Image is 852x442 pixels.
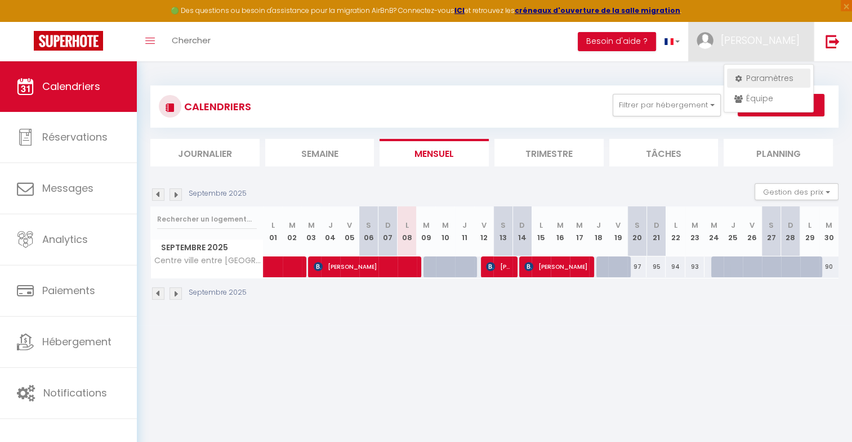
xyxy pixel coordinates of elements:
[321,206,340,256] th: 04
[781,206,800,256] th: 28
[271,220,275,231] abbr: L
[385,220,391,231] abbr: D
[481,220,487,231] abbr: V
[589,206,608,256] th: 18
[289,220,296,231] abbr: M
[405,220,409,231] abbr: L
[42,130,108,144] span: Réservations
[666,206,685,256] th: 22
[646,256,666,277] div: 95
[674,220,677,231] abbr: L
[501,220,506,231] abbr: S
[721,33,800,47] span: [PERSON_NAME]
[769,220,774,231] abbr: S
[308,220,315,231] abbr: M
[596,220,601,231] abbr: J
[627,256,646,277] div: 97
[515,6,680,15] a: créneaux d'ouverture de la salle migration
[519,220,525,231] abbr: D
[493,206,512,256] th: 13
[685,206,704,256] th: 23
[826,220,832,231] abbr: M
[692,220,698,231] abbr: M
[731,220,735,231] abbr: J
[153,256,265,265] span: Centre ville entre [GEOGRAPHIC_DATA].
[417,206,436,256] th: 09
[34,31,103,51] img: Super Booking
[151,240,263,256] span: Septembre 2025
[42,181,93,195] span: Messages
[557,220,564,231] abbr: M
[283,206,302,256] th: 02
[378,206,398,256] th: 07
[340,206,359,256] th: 05
[578,32,656,51] button: Besoin d'aide ?
[359,206,378,256] th: 06
[576,220,583,231] abbr: M
[9,4,43,38] button: Ouvrir le widget de chat LiveChat
[724,206,743,256] th: 25
[800,206,819,256] th: 29
[181,94,251,119] h3: CALENDRIERS
[442,220,449,231] abbr: M
[727,89,810,108] a: Équipe
[264,206,283,256] th: 01
[42,335,111,349] span: Hébergement
[788,220,793,231] abbr: D
[157,209,257,229] input: Rechercher un logement...
[172,34,211,46] span: Chercher
[646,206,666,256] th: 21
[436,206,455,256] th: 10
[743,206,762,256] th: 26
[163,22,219,61] a: Chercher
[347,220,352,231] abbr: V
[265,139,374,166] li: Semaine
[328,220,333,231] abbr: J
[532,206,551,256] th: 15
[688,22,814,61] a: ... [PERSON_NAME]
[615,220,621,231] abbr: V
[608,206,627,256] th: 19
[43,386,107,400] span: Notifications
[819,256,838,277] div: 90
[666,256,685,277] div: 94
[755,183,838,200] button: Gestion des prix
[819,206,838,256] th: 30
[727,69,810,88] a: Paramètres
[609,139,719,166] li: Tâches
[462,220,467,231] abbr: J
[366,220,371,231] abbr: S
[808,220,811,231] abbr: L
[189,287,247,298] p: Septembre 2025
[474,206,493,256] th: 12
[697,32,713,49] img: ...
[494,139,604,166] li: Trimestre
[551,206,570,256] th: 16
[42,79,100,93] span: Calendriers
[189,188,247,199] p: Septembre 2025
[42,283,95,297] span: Paiements
[42,232,88,246] span: Analytics
[314,256,416,277] span: [PERSON_NAME]
[150,139,260,166] li: Journalier
[380,139,489,166] li: Mensuel
[455,206,474,256] th: 11
[302,206,321,256] th: 03
[524,256,588,277] span: [PERSON_NAME]
[486,256,511,277] span: [PERSON_NAME]
[653,220,659,231] abbr: D
[539,220,543,231] abbr: L
[570,206,589,256] th: 17
[613,94,721,116] button: Filtrer par hébergement
[704,206,724,256] th: 24
[627,206,646,256] th: 20
[724,139,833,166] li: Planning
[635,220,640,231] abbr: S
[711,220,717,231] abbr: M
[454,6,465,15] a: ICI
[423,220,430,231] abbr: M
[685,256,704,277] div: 93
[826,34,840,48] img: logout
